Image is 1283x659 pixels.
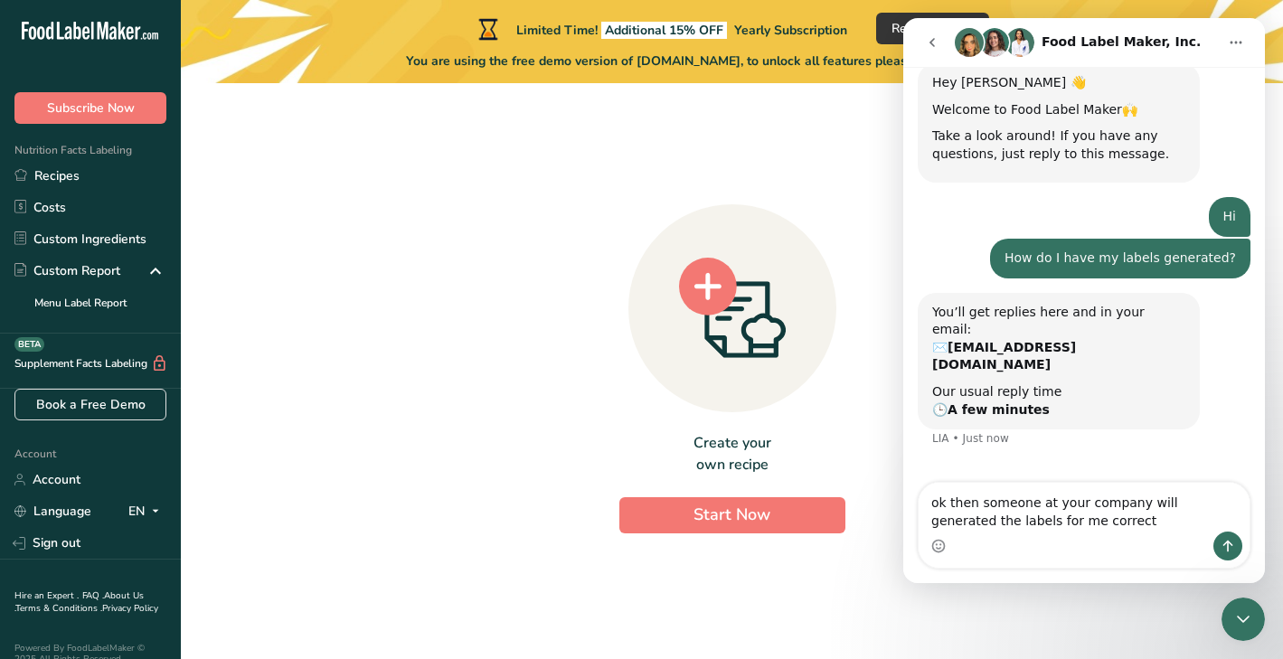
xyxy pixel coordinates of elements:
button: Start Now [619,497,845,533]
a: Hire an Expert . [14,589,79,602]
button: Redeem Offer [876,13,989,44]
a: About Us . [14,589,144,615]
span: Start Now [693,504,770,525]
a: Terms & Conditions . [15,602,102,615]
div: Custom Report [14,261,120,280]
span: Yearly Subscription [734,22,847,39]
iframe: Intercom live chat [903,18,1265,583]
div: EN [128,501,166,522]
a: FAQ . [82,589,104,602]
div: BETA [14,337,44,352]
div: Create your own recipe [619,432,845,475]
div: Limited Time! [475,18,847,40]
span: Subscribe Now [47,99,135,118]
a: Language [14,495,91,527]
span: Additional 15% OFF [601,22,727,39]
a: Book a Free Demo [14,389,166,420]
a: Privacy Policy [102,602,158,615]
button: Subscribe Now [14,92,166,124]
iframe: Intercom live chat [1222,598,1265,641]
span: You are using the free demo version of [DOMAIN_NAME], to unlock all features please choose one of... [406,52,1058,71]
span: Redeem Offer [891,19,974,38]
